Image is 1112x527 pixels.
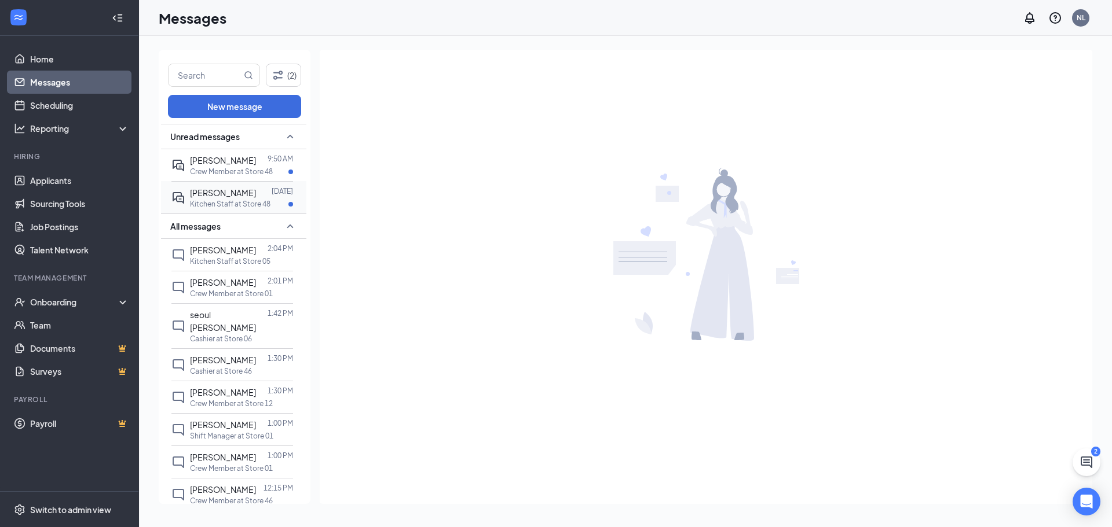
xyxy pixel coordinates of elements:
[190,289,273,298] p: Crew Member at Store 01
[14,296,25,308] svg: UserCheck
[30,71,129,94] a: Messages
[1073,448,1100,476] button: ChatActive
[30,47,129,71] a: Home
[1048,11,1062,25] svg: QuestionInfo
[1091,447,1100,456] div: 2
[1077,13,1085,23] div: NL
[170,220,221,232] span: All messages
[30,94,129,117] a: Scheduling
[268,451,293,460] p: 1:00 PM
[271,68,285,82] svg: Filter
[1023,11,1037,25] svg: Notifications
[168,95,301,118] button: New message
[244,71,253,80] svg: MagnifyingGlass
[30,169,129,192] a: Applicants
[190,245,256,255] span: [PERSON_NAME]
[112,12,123,24] svg: Collapse
[190,199,270,209] p: Kitchen Staff at Store 48
[266,64,301,87] button: Filter (2)
[268,154,293,164] p: 9:50 AM
[268,308,293,318] p: 1:42 PM
[190,334,252,344] p: Cashier at Store 06
[268,386,293,396] p: 1:30 PM
[171,455,185,469] svg: ChatInactive
[14,395,127,404] div: Payroll
[30,314,129,337] a: Team
[190,366,252,376] p: Cashier at Store 46
[190,355,256,365] span: [PERSON_NAME]
[190,309,256,333] span: seoul [PERSON_NAME]
[264,483,293,493] p: 12:15 PM
[190,399,273,408] p: Crew Member at Store 12
[171,281,185,294] svg: ChatInactive
[190,431,273,441] p: Shift Manager at Store 01
[190,452,256,462] span: [PERSON_NAME]
[30,360,129,383] a: SurveysCrown
[268,276,293,286] p: 2:01 PM
[171,390,185,404] svg: ChatInactive
[169,64,242,86] input: Search
[190,496,273,506] p: Crew Member at Store 46
[30,412,129,435] a: PayrollCrown
[171,248,185,262] svg: ChatInactive
[190,484,256,495] span: [PERSON_NAME]
[1073,488,1100,515] div: Open Intercom Messenger
[14,273,127,283] div: Team Management
[190,387,256,397] span: [PERSON_NAME]
[190,167,273,176] p: Crew Member at Store 48
[190,277,256,288] span: [PERSON_NAME]
[14,152,127,161] div: Hiring
[14,123,25,134] svg: Analysis
[13,12,24,23] svg: WorkstreamLogo
[30,192,129,215] a: Sourcing Tools
[171,488,185,502] svg: ChatInactive
[170,131,240,142] span: Unread messages
[30,215,129,238] a: Job Postings
[30,238,129,261] a: Talent Network
[30,123,130,134] div: Reporting
[14,504,25,515] svg: Settings
[190,463,273,473] p: Crew Member at Store 01
[30,504,111,515] div: Switch to admin view
[283,219,297,233] svg: SmallChevronUp
[171,159,185,172] svg: ActiveDoubleChat
[190,187,256,198] span: [PERSON_NAME]
[171,423,185,437] svg: ChatInactive
[268,418,293,428] p: 1:00 PM
[171,191,185,205] svg: ActiveDoubleChat
[190,419,256,430] span: [PERSON_NAME]
[171,319,185,333] svg: ChatInactive
[30,296,119,308] div: Onboarding
[171,358,185,372] svg: ChatInactive
[190,256,270,266] p: Kitchen Staff at Store 05
[268,244,293,253] p: 2:04 PM
[159,8,226,28] h1: Messages
[1080,455,1093,469] svg: ChatActive
[268,353,293,363] p: 1:30 PM
[30,337,129,360] a: DocumentsCrown
[190,155,256,165] span: [PERSON_NAME]
[272,186,293,196] p: [DATE]
[283,130,297,143] svg: SmallChevronUp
